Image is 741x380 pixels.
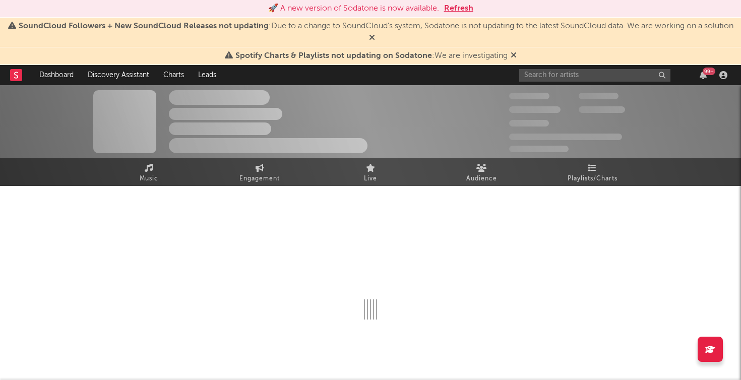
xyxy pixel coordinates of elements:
div: 🚀 A new version of Sodatone is now available. [268,3,439,15]
span: 100,000 [509,120,549,126]
a: Audience [426,158,537,186]
span: Playlists/Charts [568,173,618,185]
a: Engagement [204,158,315,186]
span: Spotify Charts & Playlists not updating on Sodatone [235,52,432,60]
a: Leads [191,65,223,85]
a: Dashboard [32,65,81,85]
a: Music [93,158,204,186]
span: 300,000 [509,93,549,99]
input: Search for artists [519,69,670,82]
button: 99+ [700,71,707,79]
span: Jump Score: 85.0 [509,146,569,152]
span: 50,000,000 [509,106,561,113]
span: 100,000 [579,93,619,99]
div: 99 + [703,68,715,75]
span: SoundCloud Followers + New SoundCloud Releases not updating [19,22,269,30]
button: Refresh [444,3,473,15]
span: Live [364,173,377,185]
span: Music [140,173,158,185]
span: : Due to a change to SoundCloud's system, Sodatone is not updating to the latest SoundCloud data.... [19,22,733,30]
a: Discovery Assistant [81,65,156,85]
span: Audience [466,173,497,185]
a: Charts [156,65,191,85]
span: Dismiss [369,34,375,42]
span: Dismiss [511,52,517,60]
span: Engagement [239,173,280,185]
a: Playlists/Charts [537,158,648,186]
a: Live [315,158,426,186]
span: 50,000,000 Monthly Listeners [509,134,622,140]
span: : We are investigating [235,52,508,60]
span: 1,000,000 [579,106,625,113]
